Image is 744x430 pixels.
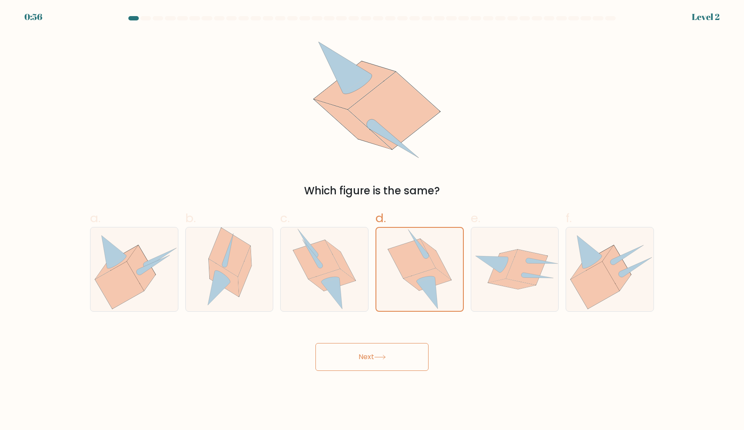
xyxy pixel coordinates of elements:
span: e. [471,210,480,227]
div: Level 2 [692,10,720,23]
span: f. [566,210,572,227]
span: d. [375,210,386,227]
span: a. [90,210,101,227]
button: Next [315,343,429,371]
div: Which figure is the same? [95,183,649,199]
span: c. [280,210,290,227]
div: 0:56 [24,10,42,23]
span: b. [185,210,196,227]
